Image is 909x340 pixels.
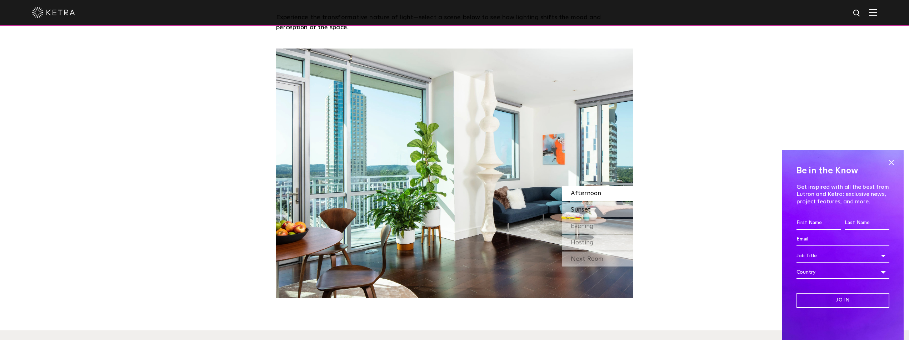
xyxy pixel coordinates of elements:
img: Hamburger%20Nav.svg [869,9,877,16]
input: Join [796,293,889,308]
input: Email [796,233,889,246]
div: Next Room [562,252,633,267]
span: Afternoon [571,190,601,197]
p: Get inspired with all the best from Lutron and Ketra: exclusive news, project features, and more. [796,183,889,205]
span: Evening [571,223,594,229]
img: SS_HBD_LivingRoom_Desktop_01 [276,49,633,298]
input: Last Name [845,216,889,230]
input: First Name [796,216,841,230]
div: Job Title [796,249,889,263]
h4: Be in the Know [796,164,889,178]
span: Hosting [571,239,594,246]
img: ketra-logo-2019-white [32,7,75,18]
span: Sunset [571,207,591,213]
div: Country [796,265,889,279]
img: search icon [853,9,861,18]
